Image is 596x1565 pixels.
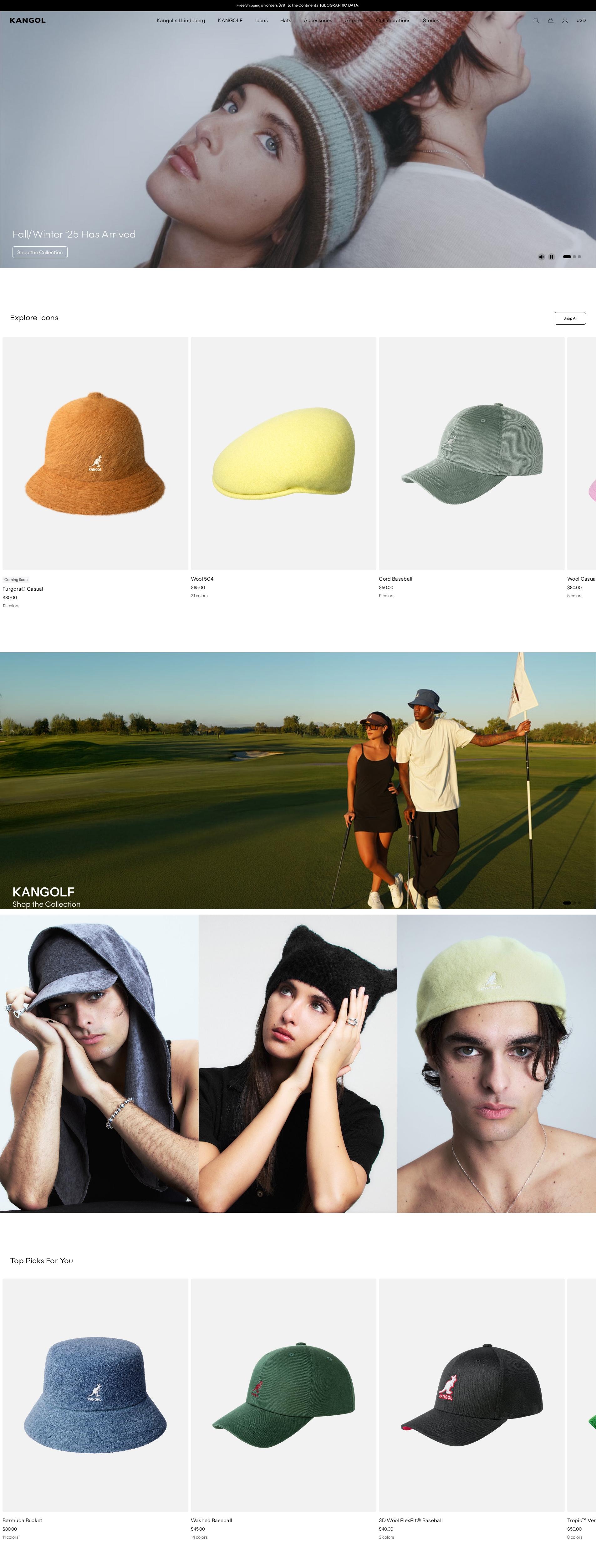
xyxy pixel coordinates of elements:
span: $80.00 [3,1526,17,1532]
a: Free Shipping on orders $79+ to the Continental [GEOGRAPHIC_DATA] [237,3,359,8]
p: Furgora® Casual [3,585,188,592]
span: $80.00 [567,585,582,590]
a: Accessories [298,11,339,29]
div: Coming Soon [3,577,29,583]
div: 3 of 11 [376,337,565,608]
button: USD [577,18,586,23]
div: 11 colors [3,1534,188,1540]
h4: Fall/Winter ‘25 Has Arrived [13,229,136,241]
img: Washed Baseball [191,1279,377,1512]
img: Bermuda Bucket [3,1279,188,1512]
span: $50.00 [567,1526,582,1532]
button: Go to slide 2 [573,255,576,258]
div: 2 of 11 [188,337,377,608]
div: 3 of 5 [376,1279,565,1540]
span: $45.00 [191,1526,205,1532]
h5: Shop the Collection [13,900,81,910]
button: Go to slide 3 [578,901,581,905]
span: Icons [255,11,268,29]
button: Go to slide 2 [573,901,576,905]
h3: Top Picks For You [10,1257,586,1266]
a: Kangol [10,18,104,23]
span: Kangol x J.Lindeberg [157,11,206,29]
p: Wool 504 [191,575,377,582]
div: 14 colors [191,1534,377,1540]
span: Apparel [345,11,364,29]
a: Apparel [339,11,370,29]
a: Kangol x J.Lindeberg [150,11,212,29]
p: Explore Icons [10,314,552,323]
img: color-sage-green [379,337,565,570]
button: Cart [548,18,553,23]
span: Hats [280,11,291,29]
a: Collaborations [370,11,416,29]
div: 21 colors [191,593,377,598]
span: $80.00 [3,595,17,600]
a: Shop All [555,312,586,325]
div: 3 colors [379,1534,565,1540]
button: Unmute [538,253,545,261]
span: $50.00 [379,585,393,590]
img: color-rustic-caramel [3,337,188,570]
a: Washed Baseball [191,1517,232,1523]
span: Collaborations [376,11,410,29]
img: 3D Wool FlexFit® Baseball [379,1279,565,1512]
button: Go to slide 1 [563,901,571,905]
a: KANGOLF [211,11,249,29]
a: Flat Caps [397,915,596,1213]
span: $40.00 [379,1526,393,1532]
a: Icons [249,11,274,29]
a: 3D Wool FlexFit® Baseball [379,1517,443,1523]
a: Beanies [199,915,397,1213]
summary: Search here [533,18,539,23]
span: $65.00 [191,585,205,590]
div: 1 of 2 [234,3,363,8]
ul: Select a slide to show [563,254,581,259]
div: 12 colors [3,603,188,608]
span: KANGOLF [218,11,242,29]
button: Go to slide 3 [578,255,581,258]
span: Stories [423,11,439,29]
a: Account [562,18,568,23]
a: Stories [417,11,446,29]
button: Go to slide 1 [563,255,571,258]
div: 2 of 5 [188,1279,377,1540]
a: Shop the Collection [13,246,68,258]
button: Pause [548,253,555,261]
a: Bermuda Bucket [3,1517,42,1523]
img: color-butter-chiffon [191,337,377,570]
strong: KANGOLF [13,884,75,900]
span: Accessories [304,11,332,29]
ul: Select a slide to show [563,900,581,905]
p: Cord Baseball [379,575,565,582]
a: Hats [274,11,298,29]
slideshow-component: Announcement bar [234,3,363,8]
div: Announcement [234,3,363,8]
div: 9 colors [379,593,565,598]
